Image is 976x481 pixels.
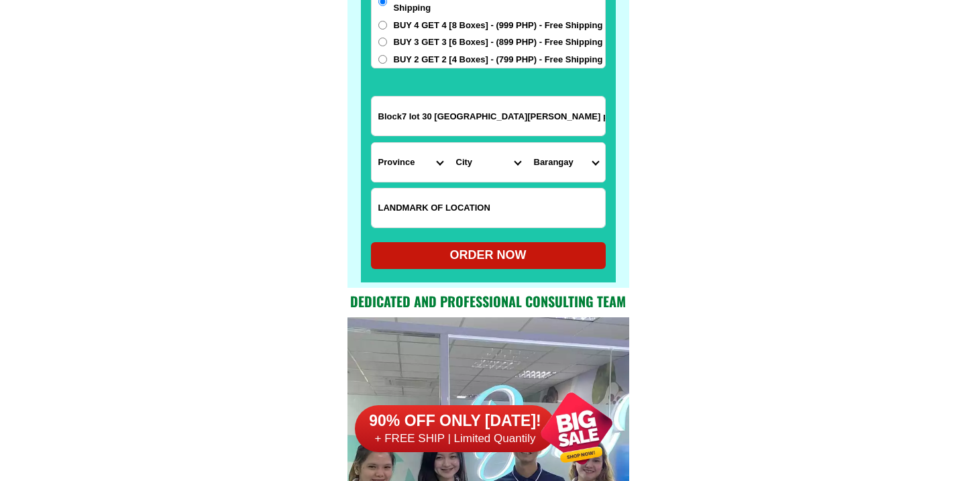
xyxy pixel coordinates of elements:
[394,19,603,32] span: BUY 4 GET 4 [8 Boxes] - (999 PHP) - Free Shipping
[372,143,449,182] select: Select province
[347,291,629,311] h2: Dedicated and professional consulting team
[394,53,603,66] span: BUY 2 GET 2 [4 Boxes] - (799 PHP) - Free Shipping
[527,143,605,182] select: Select commune
[355,431,556,446] h6: + FREE SHIP | Limited Quantily
[372,189,605,227] input: Input LANDMARKOFLOCATION
[378,21,387,30] input: BUY 4 GET 4 [8 Boxes] - (999 PHP) - Free Shipping
[355,411,556,431] h6: 90% OFF ONLY [DATE]!
[371,246,606,264] div: ORDER NOW
[449,143,527,182] select: Select district
[394,36,603,49] span: BUY 3 GET 3 [6 Boxes] - (899 PHP) - Free Shipping
[372,97,605,136] input: Input address
[378,38,387,46] input: BUY 3 GET 3 [6 Boxes] - (899 PHP) - Free Shipping
[378,55,387,64] input: BUY 2 GET 2 [4 Boxes] - (799 PHP) - Free Shipping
